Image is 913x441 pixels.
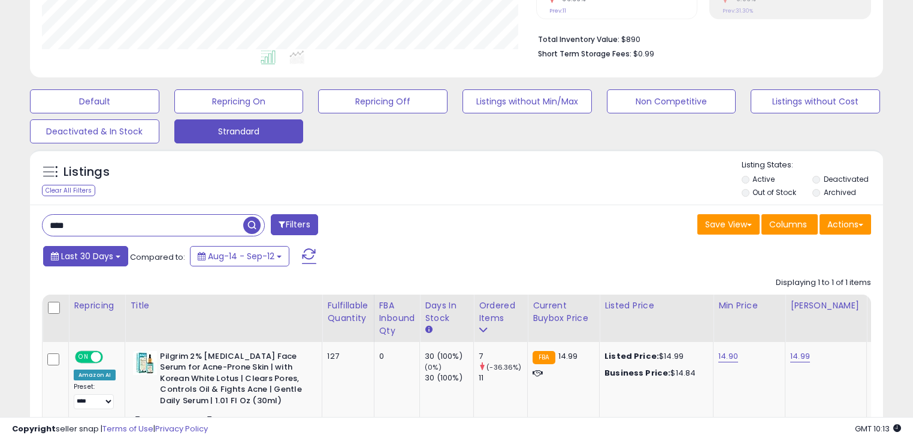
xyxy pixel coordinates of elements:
[425,362,442,372] small: (0%)
[318,89,448,113] button: Repricing Off
[130,251,185,263] span: Compared to:
[479,373,527,383] div: 11
[486,362,521,372] small: (-36.36%)
[533,299,594,325] div: Current Buybox Price
[74,299,120,312] div: Repricing
[203,416,247,426] span: | SKU: pg38
[718,299,780,312] div: Min Price
[604,350,659,362] b: Listed Price:
[604,367,670,379] b: Business Price:
[271,214,318,235] button: Filters
[379,299,415,337] div: FBA inbound Qty
[133,351,157,375] img: 41MrrQuk4rL._SL40_.jpg
[379,351,411,362] div: 0
[155,423,208,434] a: Privacy Policy
[538,34,619,44] b: Total Inventory Value:
[208,250,274,262] span: Aug-14 - Sep-12
[855,423,901,434] span: 2025-10-13 10:13 GMT
[549,7,566,14] small: Prev: 11
[538,49,631,59] b: Short Term Storage Fees:
[12,424,208,435] div: seller snap | |
[425,351,473,362] div: 30 (100%)
[824,174,869,184] label: Deactivated
[820,214,871,235] button: Actions
[102,423,153,434] a: Terms of Use
[76,352,91,362] span: ON
[633,48,654,59] span: $0.99
[751,89,880,113] button: Listings without Cost
[74,370,116,380] div: Amazon AI
[30,119,159,143] button: Deactivated & In Stock
[327,299,368,325] div: Fulfillable Quantity
[722,7,753,14] small: Prev: 31.30%
[30,89,159,113] button: Default
[101,352,120,362] span: OFF
[718,350,738,362] a: 14.90
[479,351,527,362] div: 7
[533,351,555,364] small: FBA
[752,174,775,184] label: Active
[776,277,871,289] div: Displaying 1 to 1 of 1 items
[462,89,592,113] button: Listings without Min/Max
[174,89,304,113] button: Repricing On
[42,185,95,196] div: Clear All Filters
[64,164,110,181] h5: Listings
[158,416,201,427] a: B096XXD2VZ
[327,351,364,362] div: 127
[190,246,289,266] button: Aug-14 - Sep-12
[607,89,736,113] button: Non Competitive
[697,214,760,235] button: Save View
[604,368,704,379] div: $14.84
[130,299,317,312] div: Title
[160,351,306,410] b: Pilgrim 2% [MEDICAL_DATA] Face Serum for Acne-Prone Skin | with Korean White Lotus | Clears Pores...
[558,350,578,362] span: 14.99
[824,187,856,197] label: Archived
[790,299,861,312] div: [PERSON_NAME]
[752,187,796,197] label: Out of Stock
[43,246,128,266] button: Last 30 Days
[479,299,522,325] div: Ordered Items
[74,383,116,410] div: Preset:
[12,423,56,434] strong: Copyright
[538,31,862,46] li: $890
[425,325,432,335] small: Days In Stock.
[761,214,818,235] button: Columns
[425,299,468,325] div: Days In Stock
[790,350,810,362] a: 14.99
[425,373,473,383] div: 30 (100%)
[769,218,807,230] span: Columns
[604,299,708,312] div: Listed Price
[61,250,113,262] span: Last 30 Days
[174,119,304,143] button: Strandard
[604,351,704,362] div: $14.99
[742,160,884,171] p: Listing States:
